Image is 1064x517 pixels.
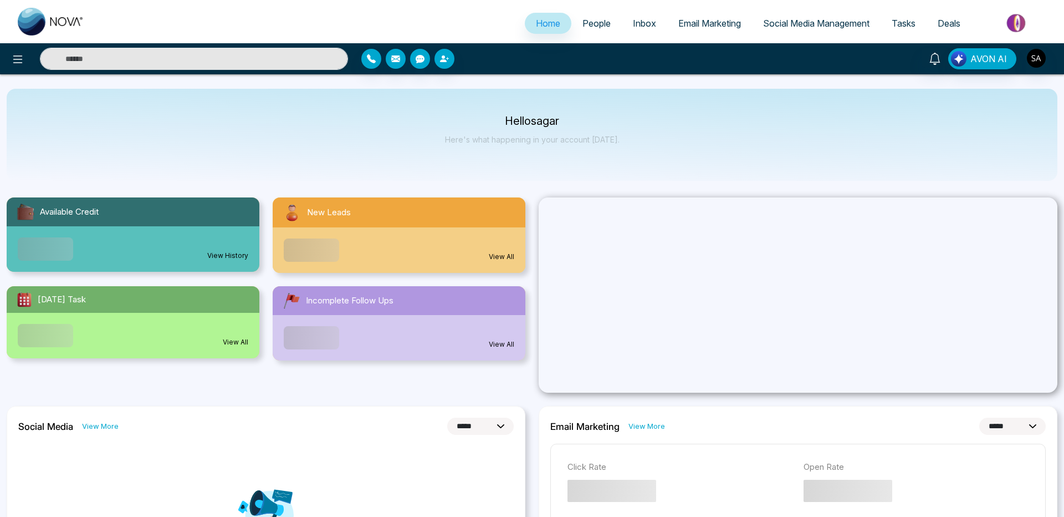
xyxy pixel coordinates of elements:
[266,286,532,361] a: Incomplete Follow UpsView All
[881,13,927,34] a: Tasks
[306,295,393,307] span: Incomplete Follow Ups
[678,18,741,29] span: Email Marketing
[40,206,99,219] span: Available Credit
[948,48,1016,69] button: AVON AI
[970,52,1007,65] span: AVON AI
[18,421,73,432] h2: Social Media
[927,13,971,34] a: Deals
[582,18,611,29] span: People
[1027,49,1046,68] img: User Avatar
[938,18,960,29] span: Deals
[763,18,869,29] span: Social Media Management
[525,13,571,34] a: Home
[445,135,620,144] p: Here's what happening in your account [DATE].
[16,291,33,308] img: todayTask.svg
[489,339,514,349] a: View All
[38,293,86,306] span: [DATE] Task
[489,252,514,262] a: View All
[18,8,84,36] img: Nova CRM Logo
[667,13,752,34] a: Email Marketing
[633,18,656,29] span: Inbox
[536,18,560,29] span: Home
[571,13,622,34] a: People
[82,421,119,432] a: View More
[266,197,532,273] a: New LeadsView All
[628,421,665,432] a: View More
[282,291,301,311] img: followUps.svg
[567,461,792,474] p: Click Rate
[804,461,1029,474] p: Open Rate
[16,202,35,222] img: availableCredit.svg
[951,51,966,67] img: Lead Flow
[752,13,881,34] a: Social Media Management
[445,116,620,126] p: Hello sagar
[307,206,351,219] span: New Leads
[223,337,248,347] a: View All
[977,11,1057,36] img: Market-place.gif
[892,18,915,29] span: Tasks
[622,13,667,34] a: Inbox
[550,421,620,432] h2: Email Marketing
[207,251,248,261] a: View History
[282,202,303,223] img: newLeads.svg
